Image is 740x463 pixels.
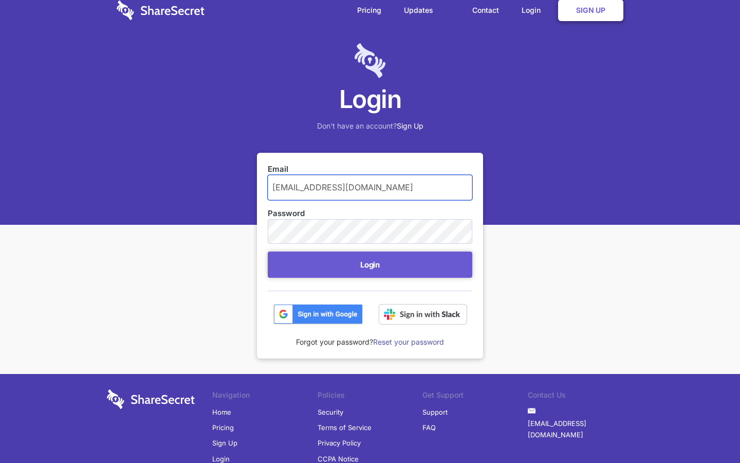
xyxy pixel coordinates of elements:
[107,389,195,409] img: logo-wordmark-white-trans-d4663122ce5f474addd5e946df7df03e33cb6a1c49d2221995e7729f52c070b2.svg
[273,304,363,325] img: btn_google_signin_dark_normal_web@2x-02e5a4921c5dab0481f19210d7229f84a41d9f18e5bdafae021273015eeb...
[268,325,472,348] div: Forgot your password?
[528,416,633,443] a: [EMAIL_ADDRESS][DOMAIN_NAME]
[318,404,343,420] a: Security
[212,420,234,435] a: Pricing
[268,164,472,175] label: Email
[318,435,361,451] a: Privacy Policy
[379,304,467,325] img: Sign in with Slack
[528,389,633,404] li: Contact Us
[212,435,237,451] a: Sign Up
[268,208,472,219] label: Password
[422,420,436,435] a: FAQ
[318,420,372,435] a: Terms of Service
[212,389,318,404] li: Navigation
[212,404,231,420] a: Home
[373,337,444,346] a: Reset your password
[117,1,205,20] img: logo-wordmark-white-trans-d4663122ce5f474addd5e946df7df03e33cb6a1c49d2221995e7729f52c070b2.svg
[268,252,472,278] button: Login
[422,389,528,404] li: Get Support
[397,121,423,130] a: Sign Up
[355,43,385,78] img: logo-lt-purple-60x68@2x-c671a683ea72a1d466fb5d642181eefbee81c4e10ba9aed56c8e1d7e762e8086.png
[318,389,423,404] li: Policies
[422,404,448,420] a: Support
